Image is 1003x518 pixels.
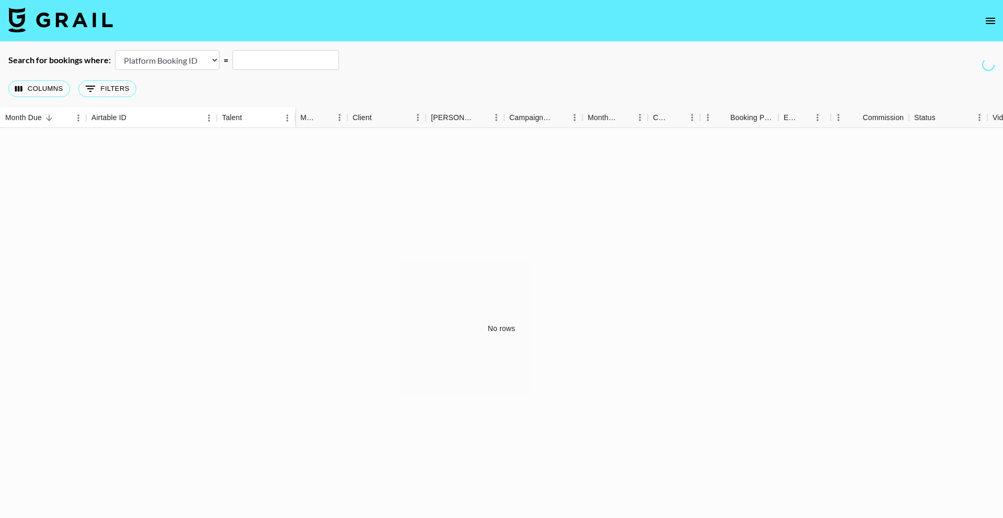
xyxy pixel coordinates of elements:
button: Sort [242,111,256,125]
div: Booking Price [700,108,778,128]
button: Sort [670,110,684,125]
button: Sort [42,111,56,125]
div: Booking Price [730,108,773,128]
div: Manager [300,108,317,128]
div: Month Due [588,108,617,128]
div: Manager [295,108,347,128]
div: Campaign (Type) [509,108,552,128]
img: Grail Talent [8,7,113,32]
div: Booker [426,108,504,128]
button: Sort [617,110,632,125]
div: Status [914,108,936,128]
button: Select columns [8,80,70,97]
div: Airtable ID [86,108,217,128]
button: Sort [372,110,387,125]
button: Menu [71,110,86,126]
button: Sort [126,111,141,125]
div: Talent [222,108,242,128]
div: Airtable ID [91,108,126,128]
div: Currency [648,108,700,128]
button: Sort [317,110,332,125]
button: Sort [936,110,950,125]
div: Month Due [5,108,42,128]
button: Sort [474,110,488,125]
button: Menu [700,110,716,125]
div: Expenses: Remove Commission? [778,108,831,128]
button: Menu [684,110,700,125]
button: Sort [716,110,730,125]
button: Menu [410,110,426,125]
div: Month Due [582,108,648,128]
button: open drawer [980,10,1001,31]
div: Commission [831,108,909,128]
div: Status [909,108,987,128]
div: Commission [862,108,904,128]
button: Menu [279,110,295,126]
button: Menu [488,110,504,125]
button: Menu [632,110,648,125]
button: Sort [798,110,813,125]
button: Show filters [78,80,136,97]
div: Client [353,108,372,128]
button: Menu [810,110,825,125]
div: Campaign (Type) [504,108,582,128]
button: Sort [848,110,862,125]
button: Menu [332,110,347,125]
div: Talent [217,108,295,128]
button: Menu [201,110,217,126]
div: Expenses: Remove Commission? [784,108,798,128]
button: Sort [552,110,567,125]
div: [PERSON_NAME] [431,108,474,128]
button: Menu [972,110,987,125]
button: Menu [567,110,582,125]
div: = [224,55,228,65]
button: Menu [831,110,846,125]
div: Client [347,108,426,128]
div: Currency [653,108,670,128]
span: Refreshing talent, clients, campaigns... [981,57,995,72]
div: Search for bookings where: [8,55,111,65]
